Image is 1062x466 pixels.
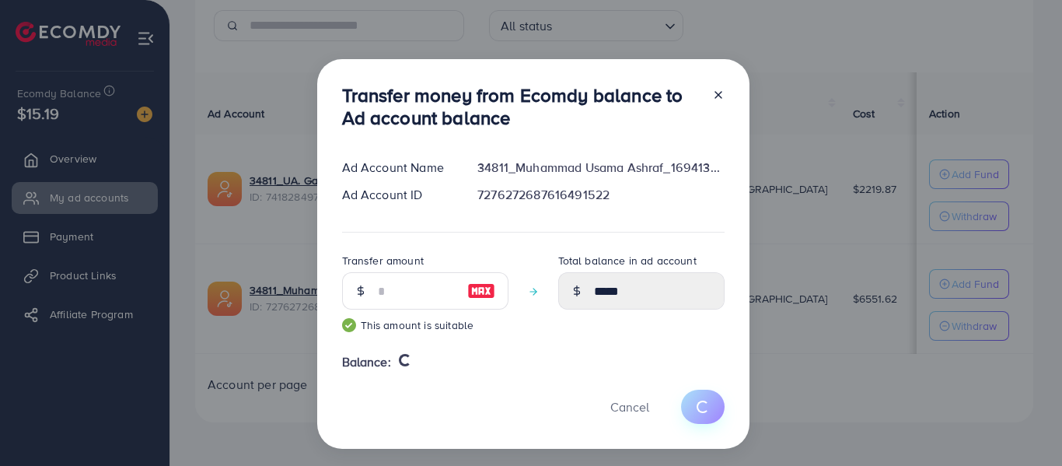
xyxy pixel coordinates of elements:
[342,84,700,129] h3: Transfer money from Ecomdy balance to Ad account balance
[342,253,424,268] label: Transfer amount
[330,186,466,204] div: Ad Account ID
[342,353,391,371] span: Balance:
[465,186,736,204] div: 7276272687616491522
[465,159,736,177] div: 34811_Muhammad Usama Ashraf_1694139293532
[996,396,1050,454] iframe: Chat
[558,253,697,268] label: Total balance in ad account
[591,390,669,423] button: Cancel
[467,282,495,300] img: image
[330,159,466,177] div: Ad Account Name
[342,317,508,333] small: This amount is suitable
[610,398,649,415] span: Cancel
[342,318,356,332] img: guide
